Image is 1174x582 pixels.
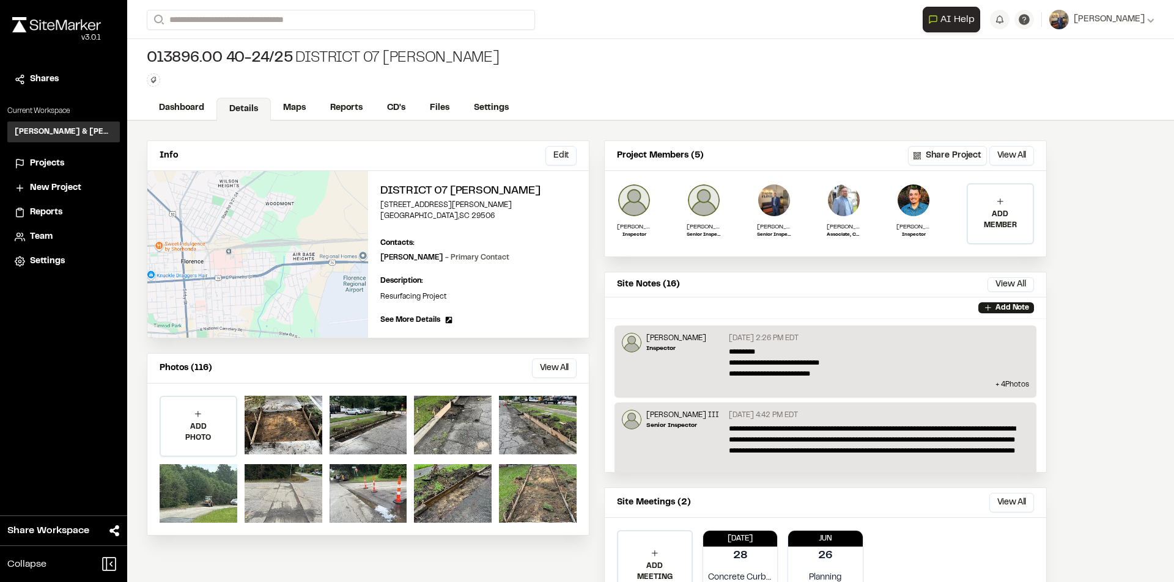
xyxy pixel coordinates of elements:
[923,7,985,32] div: Open AI Assistant
[827,183,861,217] img: J. Mike Simpson Jr., PE, PMP
[216,98,271,121] a: Details
[896,231,931,239] p: Inspector
[757,231,791,239] p: Senior Inspector
[617,222,651,231] p: [PERSON_NAME]
[617,278,680,291] p: Site Notes (16)
[12,17,101,32] img: rebrand.png
[380,238,415,249] p: Contacts:
[757,222,791,231] p: [PERSON_NAME]
[646,421,719,430] p: Senior Inspector
[30,230,53,244] span: Team
[15,255,113,268] a: Settings
[318,96,375,120] a: Reports
[617,149,704,162] p: Project Members (5)
[757,183,791,217] img: David W Hyatt
[271,96,318,120] a: Maps
[30,255,65,268] span: Settings
[147,73,160,87] button: Edit Tags
[30,73,59,86] span: Shares
[687,183,721,217] img: Glenn David Smoak III
[147,49,293,68] span: 013896.00 40-24/25
[15,126,113,137] h3: [PERSON_NAME] & [PERSON_NAME] Inc.
[7,557,46,572] span: Collapse
[380,291,577,302] p: Resurfacing Project
[788,533,863,544] p: Jun
[380,211,577,222] p: [GEOGRAPHIC_DATA] , SC 29506
[545,146,577,166] button: Edit
[30,206,62,219] span: Reports
[147,10,169,30] button: Search
[646,333,706,344] p: [PERSON_NAME]
[147,96,216,120] a: Dashboard
[375,96,418,120] a: CD's
[7,523,89,538] span: Share Workspace
[988,277,1034,292] button: View All
[532,358,577,378] button: View All
[968,209,1033,231] p: ADD MEMBER
[380,200,577,211] p: [STREET_ADDRESS][PERSON_NAME]
[622,410,641,429] img: Glenn David Smoak III
[147,49,500,68] div: District 07 [PERSON_NAME]
[923,7,980,32] button: Open AI Assistant
[622,333,641,352] img: Heyward Britton
[160,149,178,162] p: Info
[12,32,101,43] div: Oh geez...please don't...
[1074,13,1145,26] span: [PERSON_NAME]
[1049,10,1069,29] img: User
[15,230,113,244] a: Team
[445,255,509,261] span: - Primary Contact
[896,183,931,217] img: Phillip Harrington
[989,493,1034,512] button: View All
[380,315,440,326] span: See More Details
[380,275,577,286] p: Description:
[646,344,706,353] p: Inspector
[15,206,113,219] a: Reports
[160,362,212,375] p: Photos (116)
[729,333,799,344] p: [DATE] 2:26 PM EDT
[908,146,987,166] button: Share Project
[30,181,81,195] span: New Project
[940,12,975,27] span: AI Help
[733,548,747,564] p: 28
[7,106,120,117] p: Current Workspace
[15,181,113,195] a: New Project
[827,231,861,239] p: Associate, CEI
[622,379,1029,390] p: + 4 Photo s
[896,222,931,231] p: [PERSON_NAME]
[687,231,721,239] p: Senior Inspector
[818,548,833,564] p: 26
[687,222,721,231] p: [PERSON_NAME] III
[15,157,113,170] a: Projects
[617,496,691,509] p: Site Meetings (2)
[703,533,778,544] p: [DATE]
[1049,10,1154,29] button: [PERSON_NAME]
[15,73,113,86] a: Shares
[380,183,577,200] h2: District 07 [PERSON_NAME]
[617,231,651,239] p: Inspector
[30,157,64,170] span: Projects
[729,410,798,421] p: [DATE] 4:42 PM EDT
[617,183,651,217] img: Heyward Britton
[462,96,521,120] a: Settings
[380,252,509,263] p: [PERSON_NAME]
[989,146,1034,166] button: View All
[161,421,236,443] p: ADD PHOTO
[418,96,462,120] a: Files
[827,222,861,231] p: [PERSON_NAME] [PERSON_NAME], PE, PMP
[646,410,719,421] p: [PERSON_NAME] III
[995,302,1029,313] p: Add Note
